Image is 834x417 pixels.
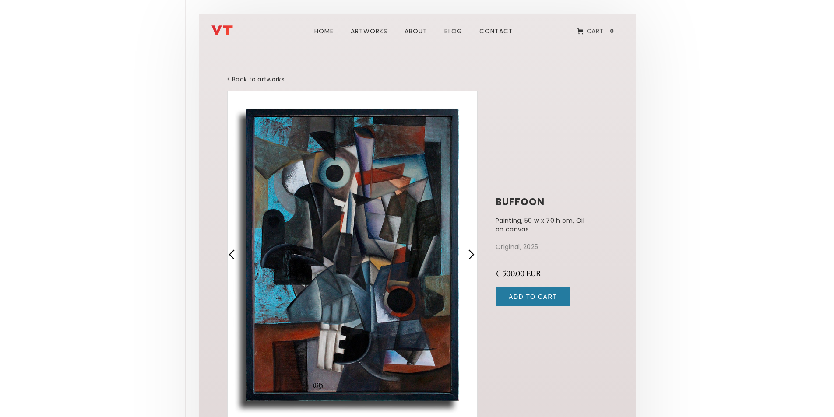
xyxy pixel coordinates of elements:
[496,287,570,306] input: Add to Cart
[439,17,468,46] a: blog
[227,75,285,84] a: < Back to artworks
[496,269,607,278] div: € 500.00 EUR
[496,242,607,251] p: Original, 2025
[211,25,233,35] img: Vladimir Titov
[607,27,616,35] div: 0
[496,197,607,207] h1: buffoon
[309,17,339,46] a: Home
[345,17,393,46] a: ARTWORks
[399,17,433,46] a: about
[496,216,585,234] p: Painting, 50 w x 70 h cm, Oil on canvas
[587,27,604,35] div: Cart
[211,18,264,35] a: home
[570,23,623,39] a: Open cart
[474,17,518,46] a: Contact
